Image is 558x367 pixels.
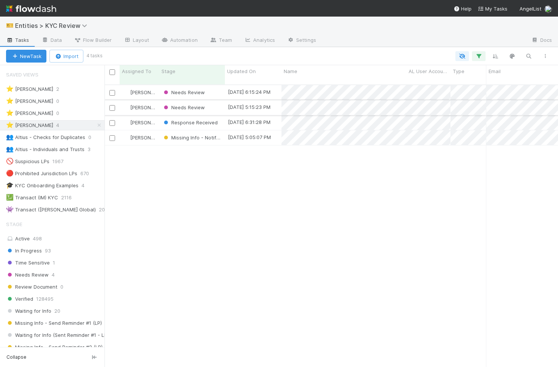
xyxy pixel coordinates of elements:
[56,109,67,118] span: 0
[6,133,85,142] div: Altius - Checks for Duplicates
[6,343,103,352] span: Missing Info - Send Reminder #2 (LP)
[162,119,218,126] div: Response Received
[238,35,281,47] a: Analytics
[130,135,168,141] span: [PERSON_NAME]
[6,330,109,340] span: Waiting for Info (Sent Reminder #1 - LP)
[453,67,464,75] span: Type
[6,294,33,304] span: Verified
[6,158,14,164] span: 🚫
[118,35,155,47] a: Layout
[68,35,118,47] a: Flow Builder
[6,134,14,140] span: 👥
[6,84,53,94] div: [PERSON_NAME]
[130,104,168,110] span: [PERSON_NAME]
[227,67,256,75] span: Updated On
[35,35,68,47] a: Data
[52,157,71,166] span: 1967
[162,104,205,111] div: Needs Review
[162,135,276,141] span: Missing Info - Notify VCA + Move to Inactive
[33,235,42,242] span: 498
[88,145,98,154] span: 3
[228,118,271,126] div: [DATE] 6:31:28 PM
[74,36,112,44] span: Flow Builder
[228,88,271,96] div: [DATE] 6:15:24 PM
[6,2,56,15] img: logo-inverted-e16ddd16eac7371096b0.svg
[204,35,238,47] a: Team
[162,89,205,95] span: Needs Review
[281,35,322,47] a: Settings
[525,35,558,47] a: Docs
[109,105,115,111] input: Toggle Row Selected
[6,234,103,243] div: Active
[109,90,115,96] input: Toggle Row Selected
[6,67,38,82] span: Saved Views
[6,246,42,255] span: In Progress
[54,306,60,316] span: 20
[6,50,46,63] button: NewTask
[6,86,14,92] span: ⭐
[123,89,129,95] img: avatar_7d83f73c-397d-4044-baf2-bb2da42e298f.png
[155,35,204,47] a: Automation
[6,121,53,130] div: [PERSON_NAME]
[6,96,53,106] div: [PERSON_NAME]
[6,318,102,328] span: Missing Info - Send Reminder #1 (LP)
[123,119,155,126] div: [PERSON_NAME]
[6,182,14,188] span: 🎓
[228,103,271,111] div: [DATE] 5:15:23 PM
[52,270,55,280] span: 4
[6,110,14,116] span: ⭐
[61,193,79,202] span: 2116
[6,157,49,166] div: Suspicious LPs
[478,5,507,12] a: My Tasks
[6,306,51,316] span: Waiting for Info
[109,120,115,126] input: Toggle Row Selected
[6,270,49,280] span: Needs Review
[162,134,221,141] div: Missing Info - Notify VCA + Move to Inactive
[284,67,297,75] span: Name
[56,121,67,130] span: 4
[520,6,541,12] span: AngelList
[162,89,205,96] div: Needs Review
[6,258,50,268] span: Time Sensitive
[453,5,472,12] div: Help
[56,96,67,106] span: 0
[6,36,29,44] span: Tasks
[6,193,58,202] div: Transact (IM) KYC
[80,169,97,178] span: 670
[60,282,63,292] span: 0
[36,294,54,304] span: 128495
[6,354,26,361] span: Collapse
[409,67,449,75] span: AL User Account Name
[109,135,115,141] input: Toggle Row Selected
[6,22,14,29] span: 🎫
[123,104,129,110] img: avatar_7d83f73c-397d-4044-baf2-bb2da42e298f.png
[6,146,14,152] span: 👥
[6,122,14,128] span: ⭐
[489,67,501,75] span: Email
[81,181,92,190] span: 4
[86,52,103,59] small: 4 tasks
[45,246,51,255] span: 93
[123,119,129,125] img: avatar_7d83f73c-397d-4044-baf2-bb2da42e298f.png
[130,89,168,95] span: [PERSON_NAME]
[88,133,99,142] span: 0
[123,89,155,96] div: [PERSON_NAME]
[6,109,53,118] div: [PERSON_NAME]
[15,22,91,29] span: Entities > KYC Review
[228,133,271,141] div: [DATE] 5:05:07 PM
[56,84,67,94] span: 2
[6,217,22,232] span: Stage
[109,69,115,75] input: Toggle All Rows Selected
[6,169,77,178] div: Prohibited Jurisdiction LPs
[123,134,155,141] div: [PERSON_NAME]
[544,5,552,13] img: avatar_7d83f73c-397d-4044-baf2-bb2da42e298f.png
[162,104,205,110] span: Needs Review
[161,67,175,75] span: Stage
[6,206,14,213] span: 👾
[6,194,14,200] span: 💹
[130,119,168,125] span: [PERSON_NAME]
[123,104,155,111] div: [PERSON_NAME]
[6,181,78,190] div: KYC Onboarding Examples
[99,205,115,214] span: 201
[6,170,14,176] span: 🔴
